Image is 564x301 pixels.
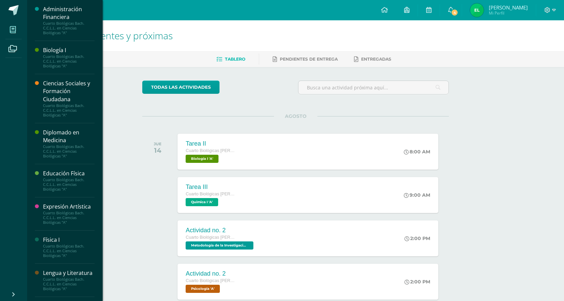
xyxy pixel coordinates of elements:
a: Pendientes de entrega [273,54,338,65]
div: 9:00 AM [404,192,430,198]
div: Administración Financiera [43,5,95,21]
div: Diplomado en Medicina [43,129,95,144]
a: Educación FísicaCuarto Biológicas Bach. C.C.L.L. en Ciencias Biológicas "A" [43,170,95,192]
a: Física ICuarto Biológicas Bach. C.C.L.L. en Ciencias Biológicas "A" [43,236,95,258]
div: Educación Física [43,170,95,177]
div: 8:00 AM [404,149,430,155]
a: Ciencias Sociales y Formación CiudadanaCuarto Biológicas Bach. C.C.L.L. en Ciencias Biológicas "A" [43,80,95,117]
span: Metodología de la Investigación 'A' [186,241,253,250]
span: AGOSTO [274,113,317,119]
div: Cuarto Biológicas Bach. C.C.L.L. en Ciencias Biológicas "A" [43,103,95,117]
div: Cuarto Biológicas Bach. C.C.L.L. en Ciencias Biológicas "A" [43,21,95,35]
div: JUE [154,142,162,146]
a: Entregadas [354,54,391,65]
span: Actividades recientes y próximas [35,29,173,42]
span: Tablero [225,57,245,62]
a: Expresión ArtísticaCuarto Biológicas Bach. C.C.L.L. en Ciencias Biológicas "A" [43,203,95,225]
span: [PERSON_NAME] [489,4,528,11]
div: Expresión Artística [43,203,95,211]
div: Tarea II [186,140,236,147]
div: Actividad no. 2 [186,270,236,277]
div: Actividad no. 2 [186,227,255,234]
span: Química I 'A' [186,198,218,206]
div: 2:00 PM [404,235,430,241]
div: Cuarto Biológicas Bach. C.C.L.L. en Ciencias Biológicas "A" [43,277,95,291]
a: Administración FinancieraCuarto Biológicas Bach. C.C.L.L. en Ciencias Biológicas "A" [43,5,95,35]
a: Tablero [216,54,245,65]
span: Cuarto Biológicas [PERSON_NAME]. C.C.L.L. en Ciencias Biológicas [186,148,236,153]
div: Cuarto Biológicas Bach. C.C.L.L. en Ciencias Biológicas "A" [43,54,95,68]
span: Entregadas [361,57,391,62]
input: Busca una actividad próxima aquí... [298,81,448,94]
div: Física I [43,236,95,244]
span: Psicología 'A' [186,285,220,293]
span: Cuarto Biológicas [PERSON_NAME]. C.C.L.L. en Ciencias Biológicas [186,278,236,283]
a: Biología ICuarto Biológicas Bach. C.C.L.L. en Ciencias Biológicas "A" [43,46,95,68]
div: 14 [154,146,162,154]
div: 2:00 PM [404,279,430,285]
span: Cuarto Biológicas [PERSON_NAME]. C.C.L.L. en Ciencias Biológicas [186,235,236,240]
div: Cuarto Biológicas Bach. C.C.L.L. en Ciencias Biológicas "A" [43,177,95,192]
a: Lengua y LiteraturaCuarto Biológicas Bach. C.C.L.L. en Ciencias Biológicas "A" [43,269,95,291]
span: 4 [451,9,458,16]
img: d23edebaa3c71f864be16d47734b68a8.png [470,3,484,17]
span: Pendientes de entrega [280,57,338,62]
div: Cuarto Biológicas Bach. C.C.L.L. en Ciencias Biológicas "A" [43,211,95,225]
div: Biología I [43,46,95,54]
a: Diplomado en MedicinaCuarto Biológicas Bach. C.C.L.L. en Ciencias Biológicas "A" [43,129,95,158]
div: Cuarto Biológicas Bach. C.C.L.L. en Ciencias Biológicas "A" [43,244,95,258]
div: Ciencias Sociales y Formación Ciudadana [43,80,95,103]
span: Cuarto Biológicas [PERSON_NAME]. C.C.L.L. en Ciencias Biológicas [186,192,236,196]
div: Lengua y Literatura [43,269,95,277]
a: todas las Actividades [142,81,220,94]
span: Biología I 'A' [186,155,218,163]
div: Cuarto Biológicas Bach. C.C.L.L. en Ciencias Biológicas "A" [43,144,95,158]
span: Mi Perfil [489,10,528,16]
div: Tarea III [186,184,236,191]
